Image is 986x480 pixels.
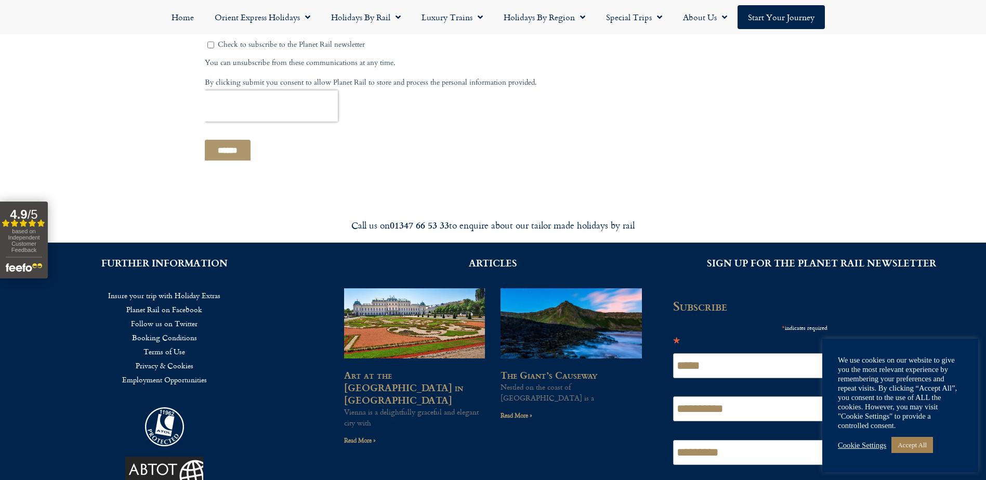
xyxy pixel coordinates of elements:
[204,5,321,29] a: Orient Express Holidays
[16,288,313,386] nav: Menu
[16,372,313,386] a: Employment Opportunities
[596,5,673,29] a: Special Trips
[145,407,184,446] img: atol_logo-1
[501,368,597,382] a: The Giant’s Causeway
[390,218,449,232] strong: 01347 66 53 33
[16,330,313,344] a: Booking Conditions
[202,219,784,231] div: Call us on to enquire about our tailor made holidays by rail
[673,299,834,313] h2: Subscribe
[16,344,313,358] a: Terms of Use
[738,5,825,29] a: Start your Journey
[16,258,313,268] h2: FURTHER INFORMATION
[891,437,933,453] a: Accept All
[838,355,963,430] div: We use cookies on our website to give you the most relevant experience by remembering your prefer...
[344,258,641,268] h2: ARTICLES
[3,391,9,398] input: By telephone
[344,435,376,445] a: Read more about Art at the Belvedere Palace in Vienna
[5,5,981,29] nav: Menu
[411,5,493,29] a: Luxury Trains
[12,390,58,401] span: By telephone
[16,288,313,302] a: Insure your trip with Holiday Extras
[493,5,596,29] a: Holidays by Region
[344,406,485,428] p: Vienna is a delightfully graceful and elegant city with
[16,302,313,316] a: Planet Rail on Facebook
[673,258,970,268] h2: SIGN UP FOR THE PLANET RAIL NEWSLETTER
[161,5,204,29] a: Home
[344,368,463,407] a: Art at the [GEOGRAPHIC_DATA] in [GEOGRAPHIC_DATA]
[501,410,532,420] a: Read more about The Giant’s Causeway
[185,232,238,244] span: Your last name
[16,316,313,330] a: Follow us on Twitter
[673,321,828,334] div: indicates required
[501,381,641,403] p: Nestled on the coast of [GEOGRAPHIC_DATA] is a
[838,441,886,450] a: Cookie Settings
[12,376,43,388] span: By email
[16,358,313,372] a: Privacy & Cookies
[321,5,411,29] a: Holidays by Rail
[673,5,738,29] a: About Us
[3,378,9,384] input: By email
